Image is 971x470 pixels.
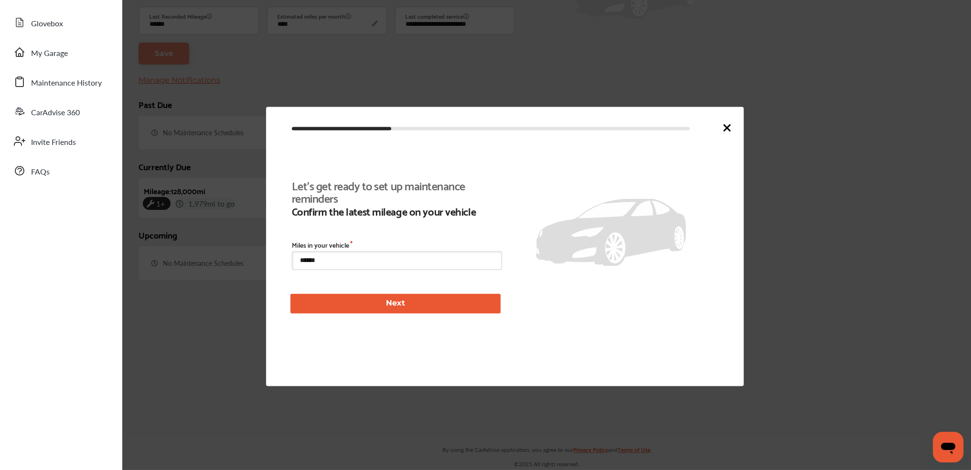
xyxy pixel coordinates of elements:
span: Glovebox [31,18,63,30]
button: Next [290,294,501,313]
a: Invite Friends [9,129,112,153]
span: CarAdvise 360 [31,107,80,119]
span: My Garage [31,47,68,60]
a: FAQs [9,158,112,183]
label: Miles in your vehicle [292,241,502,249]
a: Maintenance History [9,69,112,94]
span: Maintenance History [31,77,102,89]
span: Invite Friends [31,136,76,149]
iframe: Button to launch messaging window [933,432,963,462]
b: Confirm the latest mileage on your vehicle [292,205,496,218]
a: CarAdvise 360 [9,99,112,124]
a: My Garage [9,40,112,65]
img: placeholder_car.fcab19be.svg [536,198,686,266]
b: Let's get ready to set up maintenance reminders [292,179,496,204]
span: FAQs [31,166,50,178]
a: Glovebox [9,10,112,35]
